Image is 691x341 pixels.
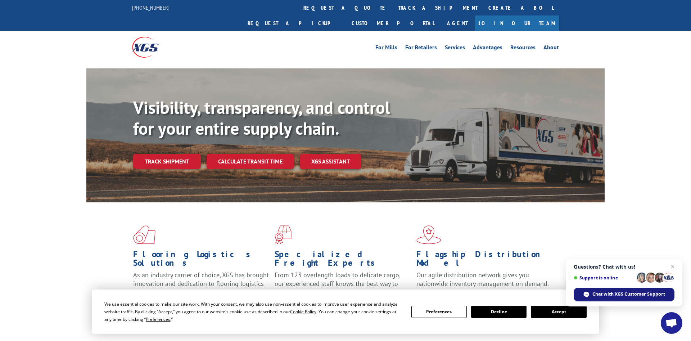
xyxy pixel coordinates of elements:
span: Preferences [146,316,170,322]
div: Cookie Consent Prompt [92,290,599,334]
h1: Flagship Distribution Model [416,250,552,271]
a: Services [445,45,465,53]
img: xgs-icon-focused-on-flooring-red [275,225,292,244]
a: XGS ASSISTANT [300,154,361,169]
a: For Retailers [405,45,437,53]
div: Chat with XGS Customer Support [574,288,674,301]
b: Visibility, transparency, and control for your entire supply chain. [133,96,390,139]
span: Our agile distribution network gives you nationwide inventory management on demand. [416,271,549,288]
a: About [543,45,559,53]
a: For Mills [375,45,397,53]
a: Resources [510,45,536,53]
a: Customer Portal [346,15,440,31]
span: Support is online [574,275,634,281]
button: Accept [531,306,586,318]
span: Cookie Policy [290,309,316,315]
div: We use essential cookies to make our site work. With your consent, we may also use non-essential ... [104,300,402,323]
a: Request a pickup [242,15,346,31]
span: As an industry carrier of choice, XGS has brought innovation and dedication to flooring logistics... [133,271,269,296]
span: Chat with XGS Customer Support [592,291,665,297]
a: Join Our Team [475,15,559,31]
h1: Flooring Logistics Solutions [133,250,269,271]
a: Track shipment [133,154,201,169]
a: Calculate transit time [207,154,294,169]
img: xgs-icon-flagship-distribution-model-red [416,225,441,244]
a: [PHONE_NUMBER] [132,4,170,11]
a: Advantages [473,45,502,53]
p: From 123 overlength loads to delicate cargo, our experienced staff knows the best way to move you... [275,271,411,303]
span: Close chat [668,263,677,271]
img: xgs-icon-total-supply-chain-intelligence-red [133,225,155,244]
button: Decline [471,306,527,318]
span: Questions? Chat with us! [574,264,674,270]
div: Open chat [661,312,682,334]
h1: Specialized Freight Experts [275,250,411,271]
button: Preferences [411,306,467,318]
a: Agent [440,15,475,31]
